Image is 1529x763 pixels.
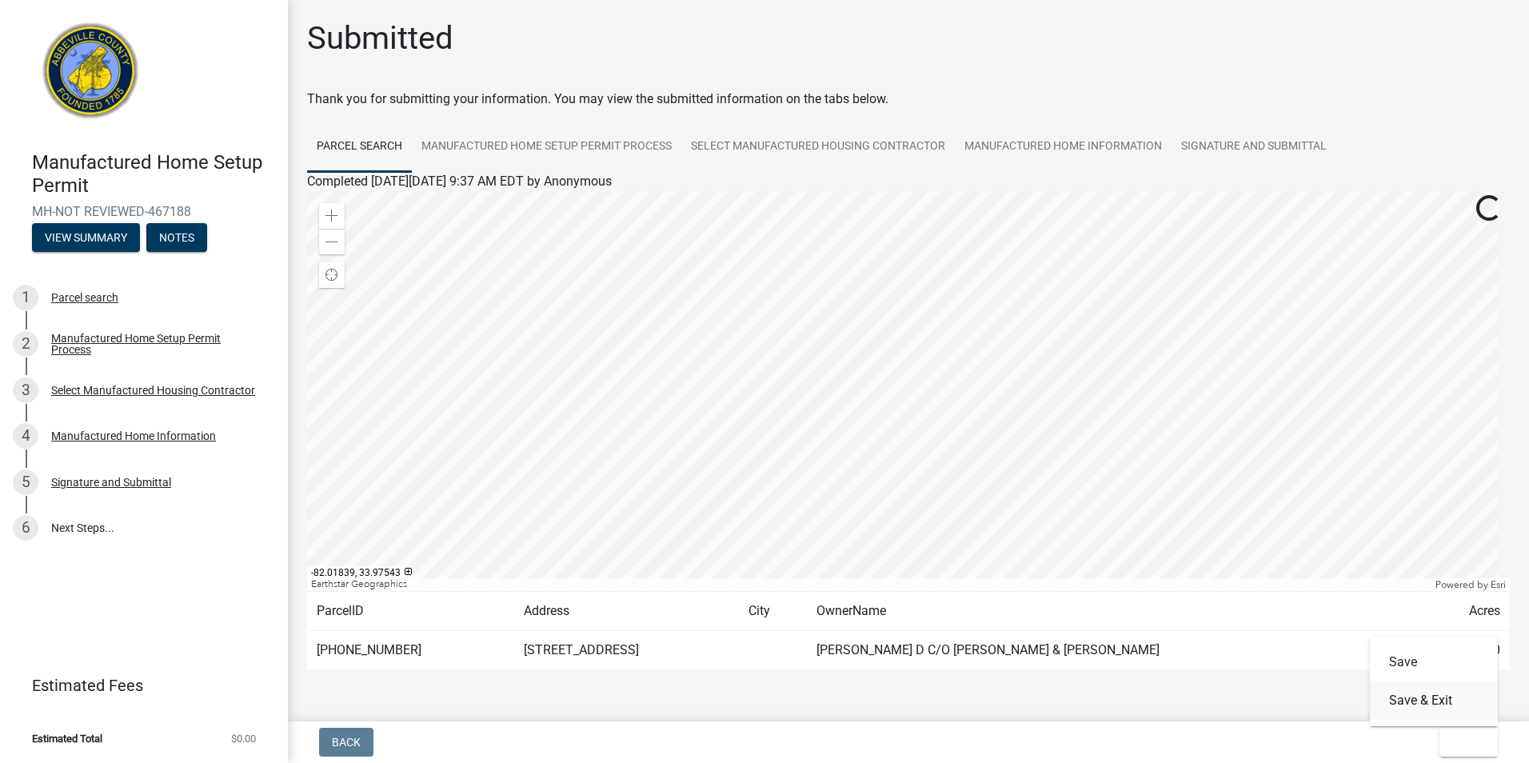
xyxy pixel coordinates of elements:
[1491,579,1506,590] a: Esri
[1412,592,1510,631] td: Acres
[307,631,514,670] td: [PHONE_NUMBER]
[319,262,345,288] div: Find my location
[146,232,207,245] wm-modal-confirm: Notes
[13,669,262,701] a: Estimated Fees
[1452,736,1475,749] span: Exit
[807,631,1412,670] td: [PERSON_NAME] D C/O [PERSON_NAME] & [PERSON_NAME]
[51,477,171,488] div: Signature and Submittal
[307,592,514,631] td: ParcelID
[319,203,345,229] div: Zoom in
[319,229,345,254] div: Zoom out
[13,285,38,310] div: 1
[32,151,275,198] h4: Manufactured Home Setup Permit
[51,292,118,303] div: Parcel search
[51,430,216,441] div: Manufactured Home Information
[412,122,681,173] a: Manufactured Home Setup Permit Process
[51,333,262,355] div: Manufactured Home Setup Permit Process
[681,122,955,173] a: Select Manufactured Housing Contractor
[146,223,207,252] button: Notes
[13,423,38,449] div: 4
[32,17,150,134] img: Abbeville County, South Carolina
[807,592,1412,631] td: OwnerName
[13,378,38,403] div: 3
[1370,681,1498,720] button: Save & Exit
[32,204,256,219] span: MH-NOT REVIEWED-467188
[307,578,1431,591] div: Earthstar Geographics
[1172,122,1336,173] a: Signature and Submittal
[1370,643,1498,681] button: Save
[13,515,38,541] div: 6
[319,728,373,757] button: Back
[514,631,739,670] td: [STREET_ADDRESS]
[13,469,38,495] div: 5
[1412,631,1510,670] td: 37.950
[32,223,140,252] button: View Summary
[307,19,453,58] h1: Submitted
[307,90,1510,109] div: Thank you for submitting your information. You may view the submitted information on the tabs below.
[32,232,140,245] wm-modal-confirm: Summary
[13,331,38,357] div: 2
[307,174,612,189] span: Completed [DATE][DATE] 9:37 AM EDT by Anonymous
[1370,637,1498,726] div: Exit
[955,122,1172,173] a: Manufactured Home Information
[307,122,412,173] a: Parcel search
[51,385,255,396] div: Select Manufactured Housing Contractor
[1439,728,1498,757] button: Exit
[231,733,256,744] span: $0.00
[332,736,361,749] span: Back
[1431,578,1510,591] div: Powered by
[514,592,739,631] td: Address
[32,733,102,744] span: Estimated Total
[739,592,807,631] td: City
